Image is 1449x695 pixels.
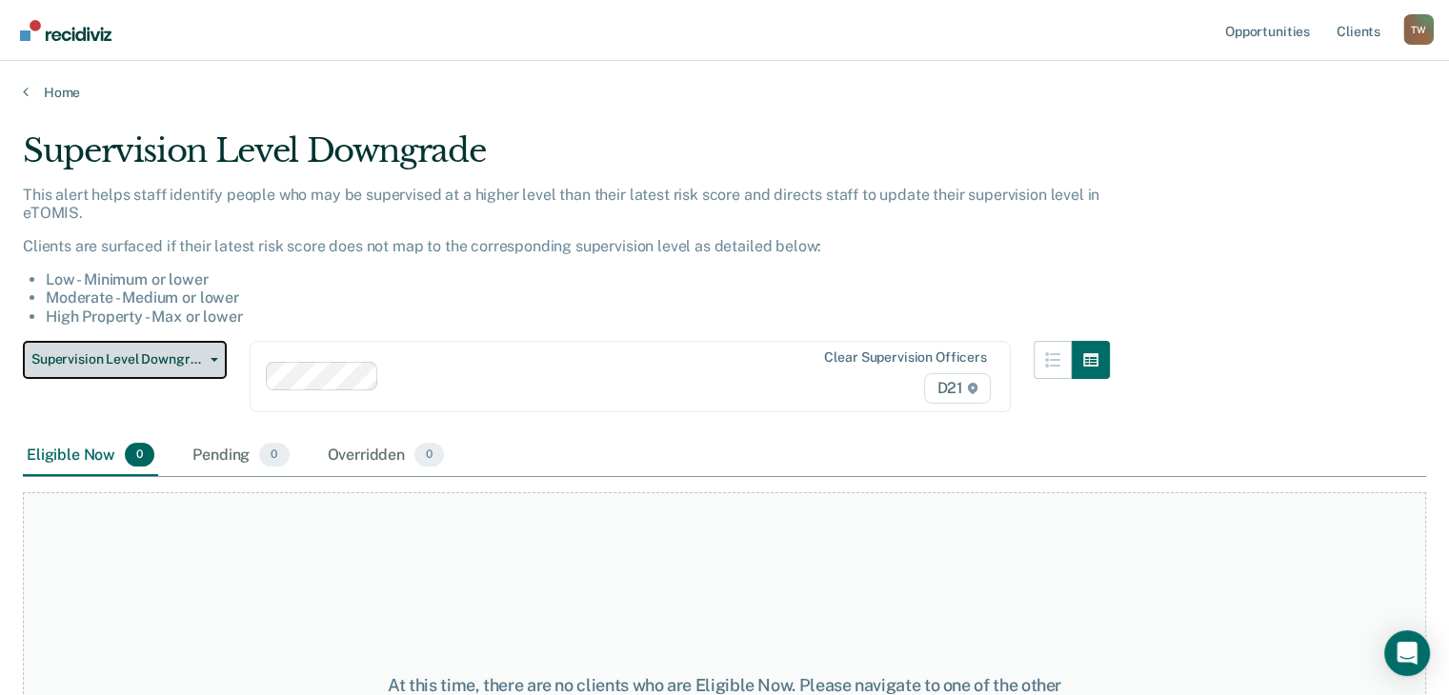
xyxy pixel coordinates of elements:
[46,308,1110,326] li: High Property - Max or lower
[1403,14,1434,45] button: Profile dropdown button
[23,237,1110,255] p: Clients are surfaced if their latest risk score does not map to the corresponding supervision lev...
[824,349,986,366] div: Clear supervision officers
[23,435,158,477] div: Eligible Now0
[46,270,1110,288] li: Low - Minimum or lower
[23,341,227,379] button: Supervision Level Downgrade
[324,435,449,477] div: Overridden0
[414,443,444,467] span: 0
[1403,14,1434,45] div: T W
[125,443,154,467] span: 0
[924,373,990,404] span: D21
[46,288,1110,307] li: Moderate - Medium or lower
[31,351,203,367] span: Supervision Level Downgrade
[23,84,1426,101] a: Home
[23,186,1110,222] p: This alert helps staff identify people who may be supervised at a higher level than their latest ...
[1384,630,1430,676] div: Open Intercom Messenger
[23,131,1110,186] div: Supervision Level Downgrade
[20,20,111,41] img: Recidiviz
[259,443,289,467] span: 0
[189,435,292,477] div: Pending0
